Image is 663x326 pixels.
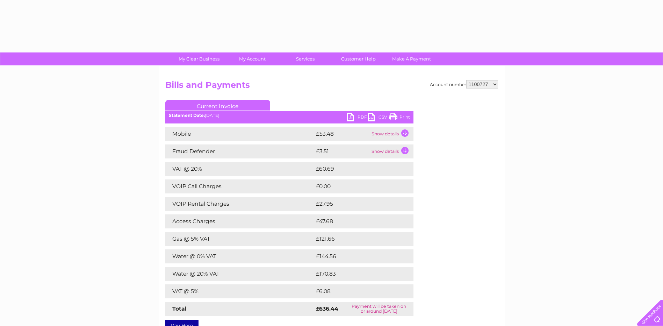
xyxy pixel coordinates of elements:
td: Water @ 0% VAT [165,249,314,263]
a: Print [389,113,410,123]
strong: £636.44 [316,305,338,312]
td: £27.95 [314,197,399,211]
td: £121.66 [314,232,400,246]
td: Water @ 20% VAT [165,267,314,281]
td: Fraud Defender [165,144,314,158]
td: Gas @ 5% VAT [165,232,314,246]
td: Show details [370,127,413,141]
td: Show details [370,144,413,158]
a: PDF [347,113,368,123]
td: £53.48 [314,127,370,141]
a: My Account [223,52,281,65]
td: Payment will be taken on or around [DATE] [345,302,413,316]
a: Current Invoice [165,100,270,111]
td: £0.00 [314,179,397,193]
td: VAT @ 5% [165,284,314,298]
h2: Bills and Payments [165,80,498,93]
td: £6.08 [314,284,397,298]
a: My Clear Business [170,52,228,65]
td: VAT @ 20% [165,162,314,176]
div: Account number [430,80,498,88]
td: £60.69 [314,162,400,176]
td: £170.83 [314,267,401,281]
td: VOIP Rental Charges [165,197,314,211]
td: £47.68 [314,214,399,228]
strong: Total [172,305,187,312]
div: [DATE] [165,113,413,118]
td: £3.51 [314,144,370,158]
a: CSV [368,113,389,123]
a: Customer Help [330,52,387,65]
td: Mobile [165,127,314,141]
a: Services [276,52,334,65]
td: Access Charges [165,214,314,228]
td: £144.56 [314,249,401,263]
a: Make A Payment [383,52,440,65]
b: Statement Date: [169,113,205,118]
td: VOIP Call Charges [165,179,314,193]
